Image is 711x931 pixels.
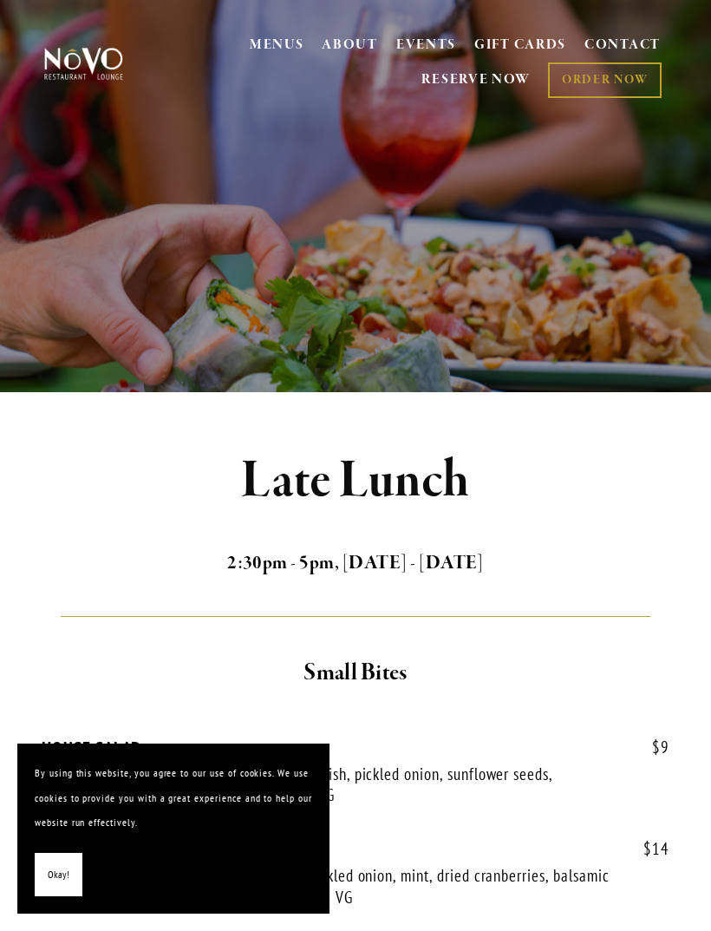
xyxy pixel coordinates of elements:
[250,36,304,54] a: MENUS
[322,36,378,54] a: ABOUT
[584,30,661,62] a: CONTACT
[241,448,471,514] strong: Late Lunch
[42,865,620,908] div: beets and whipped burrata, pepita seeds, pickled onion, mint, dried cranberries, balsamic vinaigr...
[548,62,662,98] a: ORDER NOW
[643,838,652,859] span: $
[626,839,669,859] span: 14
[35,853,82,897] button: Okay!
[42,764,620,806] div: mixed market lettuces, cucumber, shaved radish, pickled onion, sunflower seeds, parmesan, cranber...
[421,63,531,96] a: RESERVE NOW
[35,761,312,836] p: By using this website, you agree to our use of cookies. We use cookies to provide you with a grea...
[396,36,456,54] a: EVENTS
[474,30,566,62] a: GIFT CARDS
[652,737,661,757] span: $
[48,862,69,888] span: Okay!
[42,839,669,861] div: BEET & BURRATA
[17,744,329,914] section: Cookie banner
[42,47,126,81] img: Novo Restaurant &amp; Lounge
[303,658,407,688] strong: Small Bites
[227,551,484,575] strong: 2:30pm - 5pm, [DATE] - [DATE]
[635,738,669,757] span: 9
[42,738,669,759] div: HOUSE SALAD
